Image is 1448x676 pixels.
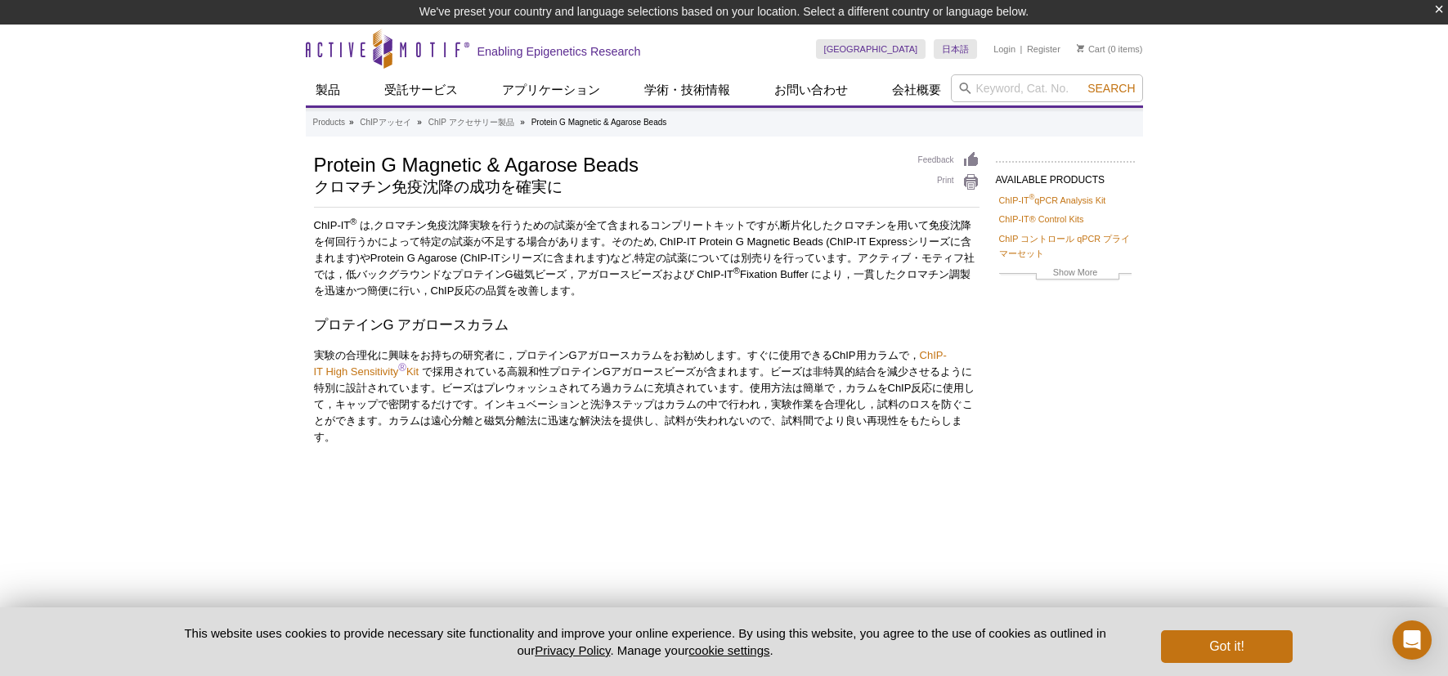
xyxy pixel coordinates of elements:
[688,643,769,657] button: cookie settings
[999,265,1132,284] a: Show More
[999,231,1132,261] a: ChIP コントロール qPCR プライマーセット
[531,118,667,127] li: Protein G Magnetic & Agarose Beads
[520,118,525,127] li: »
[999,212,1084,226] a: ChIP-IT® Control Kits
[1077,43,1105,55] a: Cart
[1020,39,1023,59] li: |
[349,118,354,127] li: »
[996,161,1135,190] h2: AVAILABLE PRODUCTS
[350,217,356,226] sup: ®
[733,266,740,275] sup: ®
[398,361,406,374] a: ®
[603,365,611,378] span: G
[631,252,634,264] span: ,
[370,219,374,231] span: ,
[156,625,1135,659] p: This website uses cookies to provide necessary site functionality and improve your online experie...
[918,151,980,169] a: Feedback
[999,193,1106,208] a: ChIP-IT®qPCR Analysis Kit
[1392,620,1432,660] div: Open Intercom Messenger
[607,252,610,264] span: )
[882,74,951,105] a: 会社概要
[634,74,740,105] a: 学術・技術情報
[505,268,513,280] span: G
[360,115,410,130] a: ChIPアッセイ
[314,316,980,335] h3: プロテインG アガロースカラム
[1077,39,1143,59] li: (0 items)
[993,43,1015,55] a: Login
[918,173,980,191] a: Print
[306,74,350,105] a: 製品
[888,382,912,394] span: ChIP
[1161,630,1292,663] button: Got it!
[356,252,360,264] span: )
[428,115,514,130] a: ChIP アクセサリー製品
[314,219,975,297] span: ChIP-IT は クロマチン免疫沈降実験を行うための試薬が全て含まれるコンプリートキットですが 断片化したクロマチンを用いて免疫沈降を何回行うかによって特定の試薬が不足する場合があります。その...
[1087,82,1135,95] span: Search
[314,365,975,443] span: で採用されている高親和性プロテイン アガロースビーズが含まれます。ビーズは非特異的結合を減少させるように特別に設計されています。ビーズはプレウォッシュされてろ過カラムに充填されています。使用方法...
[314,151,902,176] h1: Protein G Magnetic & Agarose Beads
[816,39,926,59] a: [GEOGRAPHIC_DATA]
[654,235,908,248] span: , ChIP-IT Protein G Magnetic Beads (ChIP-IT Express
[477,44,641,59] h2: Enabling Epigenetics Research
[1083,81,1140,96] button: Search
[934,39,977,59] a: 日本語
[778,219,781,231] span: ,
[1027,43,1060,55] a: Register
[832,349,856,361] span: ChIP
[313,115,345,130] a: Products
[314,349,920,361] span: 実験の合理化に興味をお持ちの研究者に，プロテインGアガロースカラムをお勧めします。すぐに使用できる 用カラムで，
[951,74,1143,102] input: Keyword, Cat. No.
[406,365,419,378] a: Kit
[764,74,858,105] a: お問い合わせ
[431,284,455,297] span: ChIP
[417,118,422,127] li: »
[1029,193,1035,201] sup: ®
[535,643,610,657] a: Privacy Policy
[492,74,610,105] a: アプリケーション
[370,252,500,264] span: Protein G Agarose (ChIP-IT
[374,74,468,105] a: 受託サービス
[1077,44,1084,52] img: Your Cart
[314,180,902,195] h2: クロマチン免疫沈降の成功を確実に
